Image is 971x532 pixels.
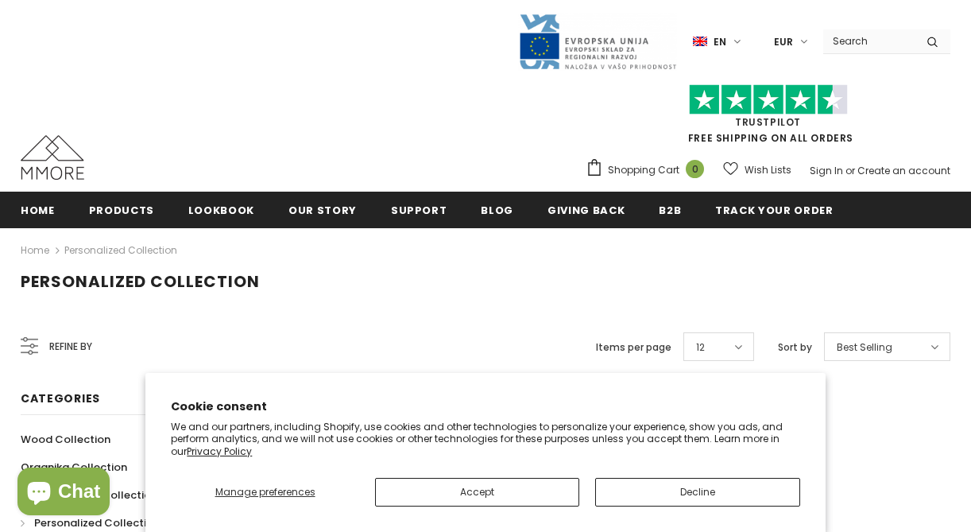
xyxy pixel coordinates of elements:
[745,162,791,178] span: Wish Lists
[714,34,726,50] span: en
[837,340,892,355] span: Best Selling
[547,192,625,227] a: Giving back
[21,425,110,453] a: Wood Collection
[696,340,705,355] span: 12
[608,162,679,178] span: Shopping Cart
[518,34,677,48] a: Javni Razpis
[481,192,513,227] a: Blog
[823,29,915,52] input: Search Site
[723,156,791,184] a: Wish Lists
[21,135,84,180] img: MMORE Cases
[288,192,357,227] a: Our Story
[21,203,55,218] span: Home
[547,203,625,218] span: Giving back
[518,13,677,71] img: Javni Razpis
[89,203,154,218] span: Products
[715,203,833,218] span: Track your order
[586,91,950,145] span: FREE SHIPPING ON ALL ORDERS
[596,340,671,355] label: Items per page
[857,164,950,177] a: Create an account
[774,34,793,50] span: EUR
[586,158,712,182] a: Shopping Cart 0
[810,164,843,177] a: Sign In
[64,243,177,257] a: Personalized Collection
[21,432,110,447] span: Wood Collection
[778,340,812,355] label: Sort by
[187,445,252,458] a: Privacy Policy
[715,192,833,227] a: Track your order
[21,453,127,481] a: Organika Collection
[171,398,799,415] h2: Cookie consent
[481,203,513,218] span: Blog
[13,468,114,519] inbox-online-store-chat: Shopify online store chat
[686,160,704,178] span: 0
[21,192,55,227] a: Home
[215,485,315,499] span: Manage preferences
[288,203,357,218] span: Our Story
[21,460,127,475] span: Organika Collection
[595,478,799,507] button: Decline
[693,35,707,49] img: i-lang-1.png
[391,203,447,218] span: support
[188,192,254,227] a: Lookbook
[375,478,579,507] button: Accept
[21,390,100,406] span: Categories
[659,192,681,227] a: B2B
[845,164,855,177] span: or
[171,478,359,507] button: Manage preferences
[735,115,801,129] a: Trustpilot
[659,203,681,218] span: B2B
[89,192,154,227] a: Products
[188,203,254,218] span: Lookbook
[171,421,799,458] p: We and our partners, including Shopify, use cookies and other technologies to personalize your ex...
[391,192,447,227] a: support
[689,84,848,115] img: Trust Pilot Stars
[21,241,49,260] a: Home
[49,338,92,355] span: Refine by
[34,515,160,530] span: Personalized Collection
[21,270,260,293] span: Personalized Collection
